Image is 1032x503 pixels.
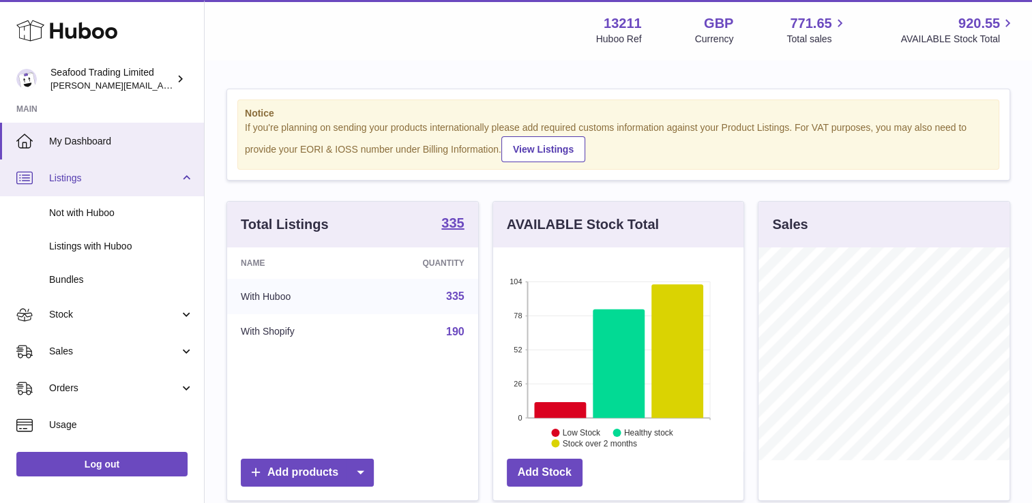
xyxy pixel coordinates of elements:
text: 0 [518,414,522,422]
a: 920.55 AVAILABLE Stock Total [900,14,1016,46]
span: Orders [49,382,179,395]
span: Listings with Huboo [49,240,194,253]
text: 26 [514,380,522,388]
td: With Huboo [227,279,362,314]
text: Healthy stock [624,428,674,438]
span: Total sales [786,33,847,46]
text: 52 [514,346,522,354]
strong: 335 [441,216,464,230]
strong: 13211 [604,14,642,33]
text: 104 [510,277,522,286]
a: View Listings [501,136,585,162]
strong: Notice [245,107,992,120]
a: 771.65 Total sales [786,14,847,46]
div: Seafood Trading Limited [50,66,173,92]
text: Low Stock [563,428,601,438]
a: Log out [16,452,188,476]
span: My Dashboard [49,135,194,148]
span: Bundles [49,273,194,286]
th: Name [227,247,362,279]
a: Add Stock [507,459,583,487]
h3: Total Listings [241,215,329,234]
a: 190 [446,326,465,337]
span: Stock [49,308,179,321]
span: Not with Huboo [49,207,194,219]
span: AVAILABLE Stock Total [900,33,1016,46]
h3: AVAILABLE Stock Total [507,215,659,234]
div: If you're planning on sending your products internationally please add required customs informati... [245,121,992,162]
a: Add products [241,459,374,487]
strong: GBP [704,14,733,33]
span: [PERSON_NAME][EMAIL_ADDRESS][DOMAIN_NAME] [50,80,274,91]
span: 920.55 [958,14,1000,33]
span: 771.65 [790,14,831,33]
span: Sales [49,345,179,358]
h3: Sales [772,215,808,234]
a: 335 [441,216,464,232]
div: Huboo Ref [596,33,642,46]
span: Listings [49,172,179,185]
div: Currency [695,33,734,46]
a: 335 [446,290,465,302]
th: Quantity [362,247,477,279]
td: With Shopify [227,314,362,350]
span: Usage [49,418,194,431]
text: Stock over 2 months [563,439,637,448]
text: 78 [514,311,522,320]
img: nathaniellynch@rickstein.com [16,69,37,89]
